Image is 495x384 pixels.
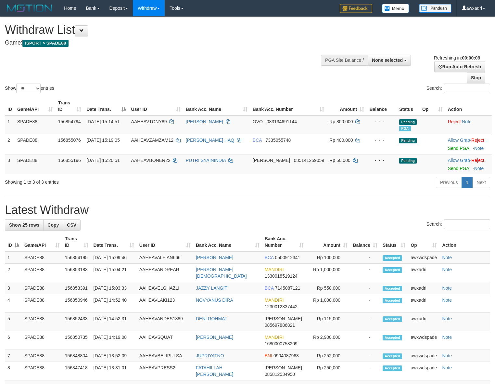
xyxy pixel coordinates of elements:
td: 156850735 [62,331,91,350]
span: Marked by awxwdspade [399,126,411,131]
a: NOVYANUS DIRA [196,298,233,303]
th: Game/API: activate to sort column ascending [22,233,62,251]
a: [PERSON_NAME] [186,119,223,124]
input: Search: [444,219,490,229]
a: 1 [462,177,473,188]
span: Accepted [383,335,402,340]
a: Reject [471,138,484,143]
button: None selected [368,55,411,66]
td: SPADE88 [22,264,62,282]
span: Copy 1330018519124 to clipboard [265,273,298,279]
th: Date Trans.: activate to sort column ascending [91,233,137,251]
span: Copy 0500912341 to clipboard [275,255,300,260]
td: 8 [5,362,22,380]
td: [DATE] 13:52:09 [91,350,137,362]
td: [DATE] 15:04:21 [91,264,137,282]
td: [DATE] 15:03:33 [91,282,137,294]
a: CSV [63,219,81,231]
a: Previous [436,177,462,188]
img: MOTION_logo.png [5,3,54,13]
td: awxadri [408,282,439,294]
td: 2 [5,134,15,154]
div: - - - [369,137,394,143]
th: Balance [367,97,397,115]
td: Rp 250,000 [306,362,350,380]
td: SPADE88 [22,251,62,264]
a: Show 25 rows [5,219,44,231]
td: [DATE] 14:52:40 [91,294,137,313]
div: - - - [369,118,394,125]
span: ISPORT > SPADE88 [22,40,69,47]
td: 1 [5,251,22,264]
td: SPADE88 [22,282,62,294]
span: BCA [253,138,262,143]
th: User ID: activate to sort column ascending [129,97,183,115]
td: SPADE88 [15,154,56,174]
th: Action [445,97,492,115]
td: Rp 100,000 [306,251,350,264]
span: Copy 7335055748 to clipboard [266,138,291,143]
a: Next [472,177,490,188]
td: SPADE88 [22,350,62,362]
span: Accepted [383,353,402,359]
td: · [445,115,492,134]
a: Allow Grab [448,158,470,163]
span: BNI [265,353,272,358]
th: ID [5,97,15,115]
a: Allow Grab [448,138,470,143]
a: Reject [471,158,484,163]
td: · [445,134,492,154]
td: 156848804 [62,350,91,362]
td: AAHEAVSQUAT [137,331,193,350]
td: 6 [5,331,22,350]
span: AAHEAVBONER22 [131,158,171,163]
span: Rp 400.000 [329,138,353,143]
td: Rp 252,000 [306,350,350,362]
h4: Game: [5,40,324,46]
span: Show 25 rows [9,222,39,228]
span: [DATE] 15:20:51 [86,158,120,163]
td: AAHEAVANDREAR [137,264,193,282]
img: Feedback.jpg [340,4,372,13]
a: [PERSON_NAME] [196,335,233,340]
th: Op: activate to sort column ascending [420,97,445,115]
a: Send PGA [448,146,469,151]
a: Note [442,285,452,291]
td: - [350,251,380,264]
td: Rp 2,900,000 [306,331,350,350]
td: SPADE88 [15,115,56,134]
th: Bank Acc. Number: activate to sort column ascending [262,233,306,251]
a: Note [442,267,452,272]
td: Rp 550,000 [306,282,350,294]
td: awxwdspade [408,350,439,362]
span: Rp 50.000 [329,158,350,163]
a: Note [474,166,484,171]
span: MANDIRI [265,335,284,340]
a: JUPRIYATNO [196,353,224,358]
td: · [445,154,492,174]
span: Accepted [383,298,402,303]
label: Show entries [5,84,54,93]
span: Copy 083134691144 to clipboard [267,119,297,124]
td: 156854195 [62,251,91,264]
span: Copy 7145087121 to clipboard [275,285,300,291]
td: [DATE] 14:52:31 [91,313,137,331]
span: 156855196 [58,158,81,163]
select: Showentries [16,84,41,93]
td: 4 [5,294,22,313]
td: 7 [5,350,22,362]
td: [DATE] 15:09:46 [91,251,137,264]
span: [PERSON_NAME] [265,316,302,321]
th: Action [439,233,490,251]
span: Pending [399,138,417,143]
span: Copy 1230012337442 to clipboard [265,304,298,309]
div: Showing 1 to 3 of 3 entries [5,176,201,185]
span: Rp 800.000 [329,119,353,124]
a: Note [462,119,472,124]
td: SPADE88 [22,331,62,350]
th: Date Trans.: activate to sort column descending [84,97,128,115]
a: Note [442,316,452,321]
span: MANDIRI [265,298,284,303]
td: SPADE88 [22,362,62,380]
th: Amount: activate to sort column ascending [306,233,350,251]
